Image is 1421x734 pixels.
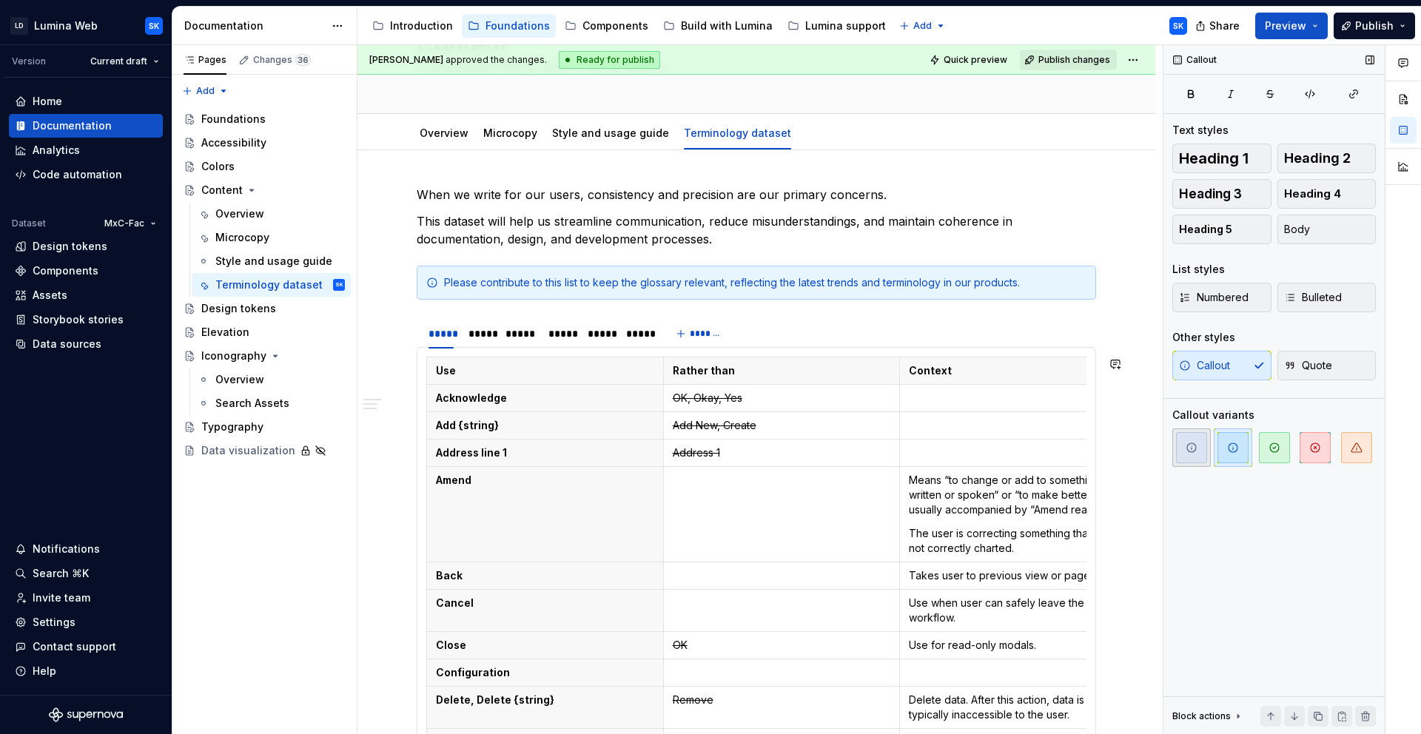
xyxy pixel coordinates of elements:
div: Overview [414,117,474,148]
button: Body [1277,215,1377,244]
span: Current draft [90,55,147,67]
div: Build with Lumina [681,18,773,33]
span: Add [913,20,932,32]
span: Heading 2 [1284,151,1351,166]
s: OK, Okay, Yes [673,391,742,404]
div: Callout variants [1172,408,1254,422]
div: Introduction [390,18,453,33]
a: Settings [9,610,163,634]
span: 36 [295,54,311,66]
div: SK [1173,20,1183,32]
div: Microcopy [215,230,269,245]
a: Colors [178,155,351,178]
div: Page tree [178,107,351,462]
button: Numbered [1172,283,1271,312]
div: Other styles [1172,330,1235,345]
button: Add [895,16,950,36]
div: Data sources [33,337,101,351]
div: Documentation [33,118,112,133]
p: Address line 1 [436,445,654,460]
a: Introduction [366,14,459,38]
div: Contact support [33,639,116,654]
button: Current draft [84,51,166,72]
span: Add [196,85,215,97]
a: Analytics [9,138,163,162]
a: Accessibility [178,131,351,155]
div: Design tokens [33,239,107,254]
span: approved the changes. [369,54,547,66]
span: Heading 4 [1284,186,1341,201]
div: Search ⌘K [33,566,89,581]
div: Elevation [201,325,249,340]
div: Block actions [1172,706,1244,727]
a: Foundations [178,107,351,131]
div: Iconography [201,349,266,363]
p: When we write for our users, consistency and precision are our primary concerns. [417,186,1096,203]
button: Heading 2 [1277,144,1377,173]
a: Iconography [178,344,351,368]
button: Help [9,659,163,683]
span: [PERSON_NAME] [369,54,443,65]
p: Use for read-only modals. [909,638,1127,653]
p: Amend [436,473,654,488]
p: The user is correcting something that was not correctly charted. [909,526,1127,556]
a: Components [559,14,654,38]
button: Bulleted [1277,283,1377,312]
div: Analytics [33,143,80,158]
div: Code automation [33,167,122,182]
a: Elevation [178,320,351,344]
p: Add {string} [436,418,654,433]
div: Text styles [1172,123,1229,138]
a: Design tokens [9,235,163,258]
button: Notifications [9,537,163,561]
div: Dataset [12,218,46,229]
p: Close [436,638,654,653]
a: Build with Lumina [657,14,779,38]
p: Use [436,363,654,378]
s: Remove [673,693,713,706]
a: Content [178,178,351,202]
a: Microcopy [192,226,351,249]
div: Foundations [486,18,550,33]
div: Changes [253,54,311,66]
a: Storybook stories [9,308,163,331]
div: LD [10,17,28,35]
button: LDLumina WebSK [3,10,169,41]
a: Typography [178,415,351,439]
p: Takes user to previous view or page. [909,568,1127,583]
button: Share [1188,13,1249,39]
div: Please contribute to this list to keep the glossary relevant, reflecting the latest trends and te... [444,275,1086,290]
div: List styles [1172,262,1225,277]
div: Storybook stories [33,312,124,327]
svg: Supernova Logo [49,707,123,722]
p: Cancel [436,596,654,610]
p: Delete data. After this action, data is typically inaccessible to the user. [909,693,1127,722]
a: Style and usage guide [192,249,351,273]
div: Microcopy [477,117,543,148]
button: MxC-Fac [98,213,163,234]
p: Back [436,568,654,583]
div: Accessibility [201,135,266,150]
span: MxC-Fac [104,218,144,229]
p: This dataset will help us streamline communication, reduce misunderstandings, and maintain cohere... [417,212,1096,248]
a: Style and usage guide [552,127,669,139]
button: Heading 1 [1172,144,1271,173]
p: Acknowledge [436,391,654,405]
a: Data sources [9,332,163,356]
a: Overview [420,127,468,139]
div: Style and usage guide [546,117,675,148]
button: Quote [1277,351,1377,380]
span: Body [1284,222,1310,237]
span: Publish [1355,18,1394,33]
button: Preview [1255,13,1328,39]
a: Home [9,90,163,113]
button: Contact support [9,635,163,659]
s: Address 1 [673,446,720,459]
div: Page tree [366,11,892,41]
div: SK [335,277,343,292]
button: Publish changes [1020,50,1117,70]
a: Documentation [9,114,163,138]
div: Lumina Web [34,18,98,33]
a: Components [9,259,163,283]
